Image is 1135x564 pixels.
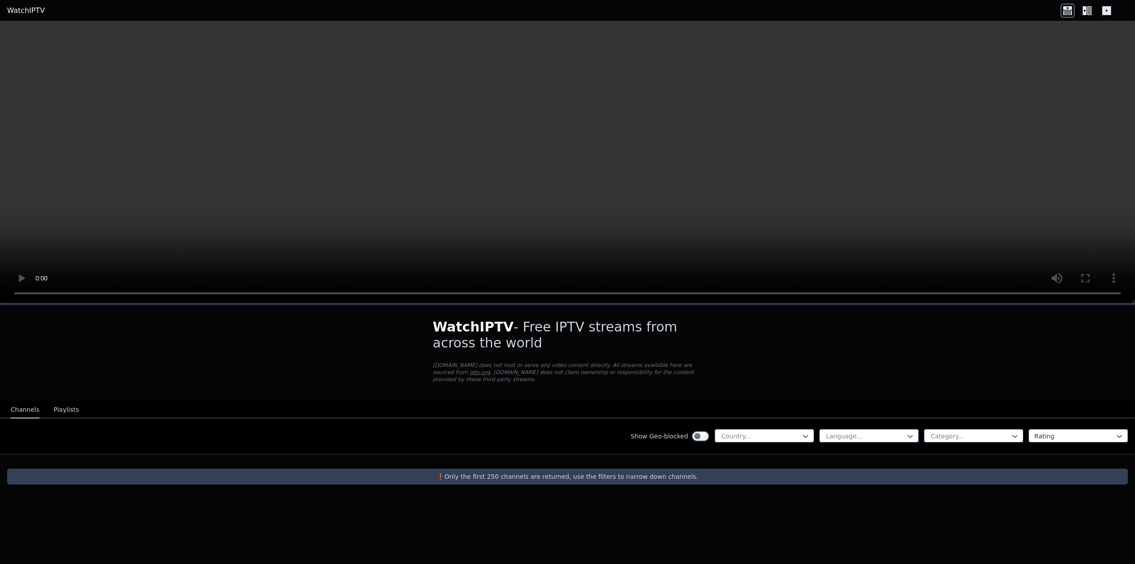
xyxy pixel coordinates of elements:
p: [DOMAIN_NAME] does not host or serve any video content directly. All streams available here are s... [433,362,702,383]
a: WatchIPTV [7,5,45,16]
a: iptv-org [470,369,490,375]
span: WatchIPTV [433,319,514,335]
button: Playlists [54,402,79,418]
button: Channels [11,402,39,418]
h1: - Free IPTV streams from across the world [433,319,702,351]
p: ❗️Only the first 250 channels are returned, use the filters to narrow down channels. [11,472,1124,481]
label: Show Geo-blocked [630,432,688,441]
